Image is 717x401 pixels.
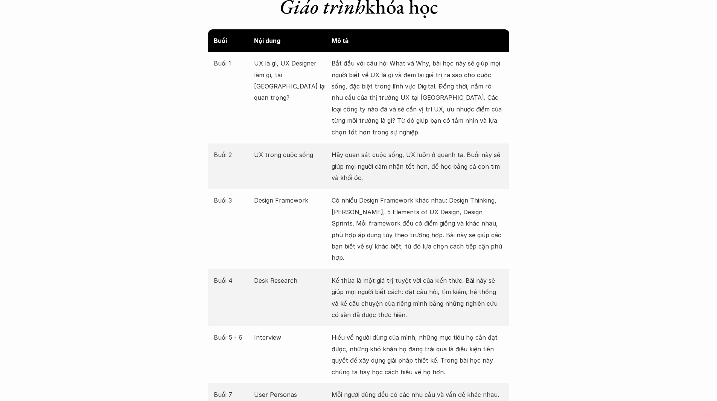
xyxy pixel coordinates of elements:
p: Buổi 5 - 6 [214,332,251,343]
p: Kế thừa là một giá trị tuyệt vời của kiến thức. Bài này sẽ giúp mọi người biết cách: đặt câu hỏi,... [332,275,504,321]
p: Interview [254,332,328,343]
p: Design Framework [254,195,328,206]
strong: Mô tả [332,37,349,44]
p: Có nhiều Design Framework khác nhau: Design Thinking, [PERSON_NAME], 5 Elements of UX Design, Des... [332,195,504,263]
strong: Nội dung [254,37,280,44]
p: User Personas [254,389,328,400]
p: Buổi 3 [214,195,251,206]
strong: Buổi [214,37,227,44]
p: Buổi 1 [214,58,251,69]
p: UX trong cuộc sống [254,149,328,160]
p: Bắt đầu với câu hỏi What và Why, bài học này sẽ giúp mọi người biết về UX là gì và đem lại giá tr... [332,58,504,138]
p: Desk Research [254,275,328,286]
p: UX là gì, UX Designer làm gì, tại [GEOGRAPHIC_DATA] lại quan trọng? [254,58,328,104]
p: Buổi 2 [214,149,251,160]
p: Hiểu về người dùng của mình, những mục tiêu họ cần đạt được, những khó khăn họ đang trải qua là đ... [332,332,504,378]
p: Buổi 7 [214,389,251,400]
p: Hãy quan sát cuộc sống, UX luôn ở quanh ta. Buổi này sẽ giúp mọi người cảm nhận tốt hơn, để học b... [332,149,504,183]
p: Buổi 4 [214,275,251,286]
